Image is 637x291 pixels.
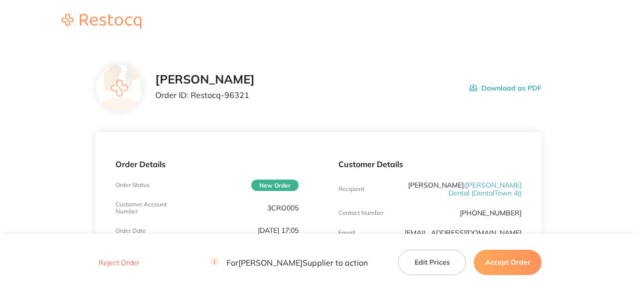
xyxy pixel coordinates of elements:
[211,258,368,267] p: For [PERSON_NAME] Supplier to action
[469,73,541,103] button: Download as PDF
[52,14,151,30] a: Restocq logo
[96,258,142,267] button: Reject Order
[474,250,541,275] button: Accept Order
[338,160,522,169] p: Customer Details
[448,181,522,197] span: ( [PERSON_NAME] Dental (DentalTown 4) )
[115,227,146,234] p: Order Date
[251,180,299,191] span: New Order
[115,182,150,189] p: Order Status
[338,229,355,236] p: Emaill
[338,186,364,193] p: Recipient
[400,181,522,197] p: [PERSON_NAME]
[338,209,384,216] p: Contact Number
[155,91,255,99] p: Order ID: Restocq- 96321
[460,209,522,217] p: [PHONE_NUMBER]
[267,204,299,212] p: 3CRO005
[155,73,255,87] h2: [PERSON_NAME]
[398,250,466,275] button: Edit Prices
[52,14,151,29] img: Restocq logo
[115,160,299,169] p: Order Details
[405,228,522,237] a: [EMAIL_ADDRESS][DOMAIN_NAME]
[258,226,299,234] p: [DATE] 17:05
[115,201,177,215] p: Customer Account Number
